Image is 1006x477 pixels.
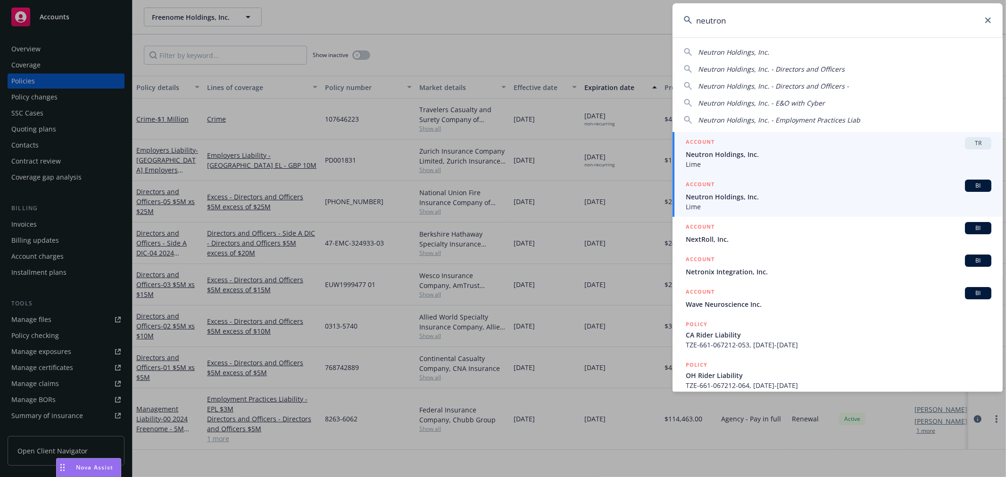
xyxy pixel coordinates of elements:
[686,320,707,329] h5: POLICY
[673,217,1003,249] a: ACCOUNTBINextRoll, Inc.
[673,3,1003,37] input: Search...
[686,370,991,380] span: OH Rider Liability
[969,256,988,265] span: BI
[673,355,1003,395] a: POLICYOH Rider LiabilityTZE-661-067212-064, [DATE]-[DATE]
[56,458,121,477] button: Nova Assist
[969,181,988,190] span: BI
[686,137,715,148] h5: ACCOUNT
[686,255,715,266] h5: ACCOUNT
[698,82,849,90] span: Neutron Holdings, Inc. - Directors and Officers -
[969,224,988,232] span: BI
[686,287,715,298] h5: ACCOUNT
[673,282,1003,314] a: ACCOUNTBIWave Neuroscience Inc.
[686,330,991,340] span: CA Rider Liability
[698,115,860,124] span: Neutron Holdings, Inc. - Employment Practices Liab
[673,174,1003,217] a: ACCOUNTBINeutron Holdings, Inc.Lime
[686,299,991,309] span: Wave Neuroscience Inc.
[686,192,991,202] span: Neutron Holdings, Inc.
[686,380,991,390] span: TZE-661-067212-064, [DATE]-[DATE]
[673,314,1003,355] a: POLICYCA Rider LiabilityTZE-661-067212-053, [DATE]-[DATE]
[686,180,715,191] h5: ACCOUNT
[698,65,845,74] span: Neutron Holdings, Inc. - Directors and Officers
[698,99,825,107] span: Neutron Holdings, Inc. - E&O with Cyber
[673,249,1003,282] a: ACCOUNTBINetronix Integration, Inc.
[686,234,991,244] span: NextRoll, Inc.
[76,463,113,471] span: Nova Assist
[686,267,991,277] span: Netronix Integration, Inc.
[969,139,988,148] span: TR
[686,360,707,370] h5: POLICY
[698,48,769,57] span: Neutron Holdings, Inc.
[673,132,1003,174] a: ACCOUNTTRNeutron Holdings, Inc.Lime
[686,340,991,350] span: TZE-661-067212-053, [DATE]-[DATE]
[686,159,991,169] span: Lime
[686,202,991,212] span: Lime
[686,222,715,233] h5: ACCOUNT
[686,149,991,159] span: Neutron Holdings, Inc.
[969,289,988,297] span: BI
[57,459,68,477] div: Drag to move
